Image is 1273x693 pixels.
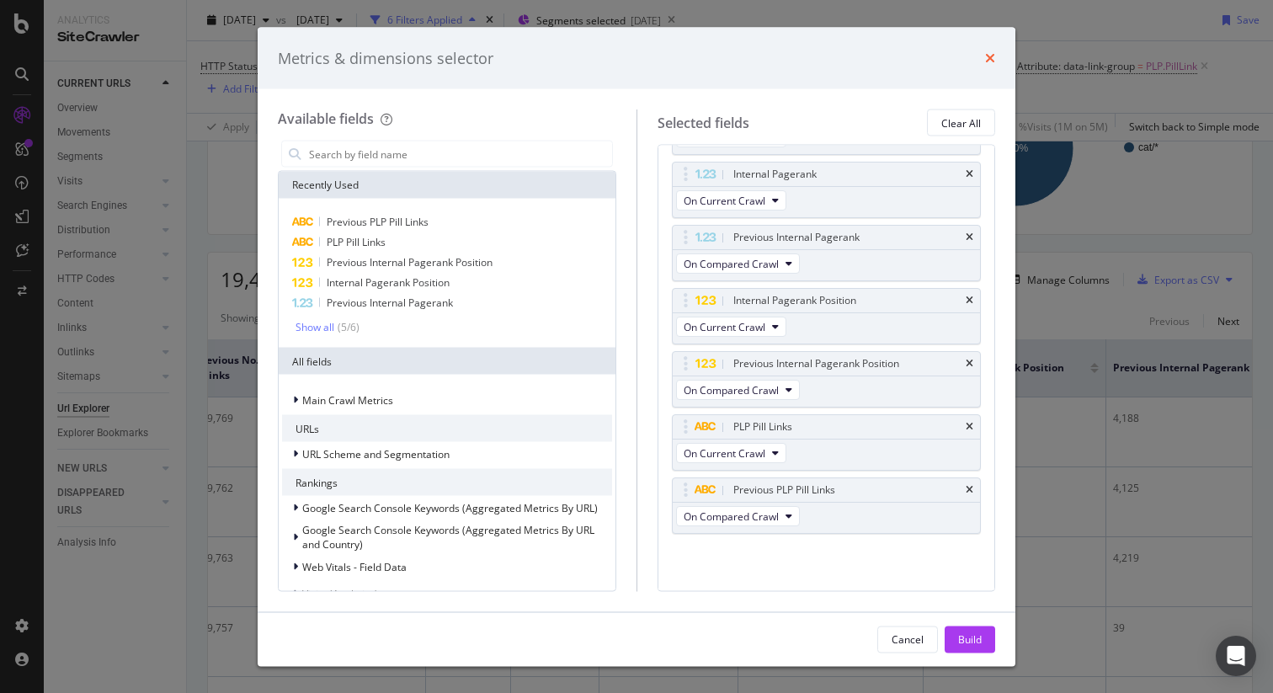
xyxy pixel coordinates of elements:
[302,586,378,600] span: Visits (Analytics)
[927,109,995,136] button: Clear All
[676,191,786,211] button: On Current Crawl
[327,215,429,229] span: Previous PLP Pill Links
[966,170,973,180] div: times
[302,523,594,552] span: Google Search Console Keywords (Aggregated Metrics By URL and Country)
[676,507,800,527] button: On Compared Crawl
[733,356,899,373] div: Previous Internal Pagerank Position
[966,423,973,433] div: times
[672,415,982,472] div: PLP Pill LinkstimesOn Current Crawl
[966,233,973,243] div: times
[733,167,817,184] div: Internal Pagerank
[672,478,982,535] div: Previous PLP Pill LinkstimesOn Compared Crawl
[966,360,973,370] div: times
[282,415,612,442] div: URLs
[892,632,924,646] div: Cancel
[279,172,615,199] div: Recently Used
[327,296,453,310] span: Previous Internal Pagerank
[302,559,407,573] span: Web Vitals - Field Data
[733,482,835,499] div: Previous PLP Pill Links
[1216,636,1256,676] div: Open Intercom Messenger
[684,509,779,524] span: On Compared Crawl
[684,257,779,271] span: On Compared Crawl
[966,296,973,307] div: times
[278,109,374,128] div: Available fields
[658,113,749,132] div: Selected fields
[327,275,450,290] span: Internal Pagerank Position
[302,446,450,461] span: URL Scheme and Segmentation
[279,348,615,375] div: All fields
[672,226,982,282] div: Previous Internal PageranktimesOn Compared Crawl
[684,194,765,208] span: On Current Crawl
[278,47,493,69] div: Metrics & dimensions selector
[327,255,493,269] span: Previous Internal Pagerank Position
[307,141,612,167] input: Search by field name
[302,392,393,407] span: Main Crawl Metrics
[684,320,765,334] span: On Current Crawl
[733,230,860,247] div: Previous Internal Pagerank
[676,254,800,275] button: On Compared Crawl
[985,47,995,69] div: times
[941,115,981,130] div: Clear All
[676,381,800,401] button: On Compared Crawl
[684,383,779,397] span: On Compared Crawl
[676,317,786,338] button: On Current Crawl
[966,486,973,496] div: times
[733,293,856,310] div: Internal Pagerank Position
[733,419,792,436] div: PLP Pill Links
[672,352,982,408] div: Previous Internal Pagerank PositiontimesOn Compared Crawl
[877,626,938,653] button: Cancel
[282,469,612,496] div: Rankings
[676,444,786,464] button: On Current Crawl
[302,500,598,514] span: Google Search Console Keywords (Aggregated Metrics By URL)
[945,626,995,653] button: Build
[296,321,334,333] div: Show all
[334,320,360,334] div: ( 5 / 6 )
[327,235,386,249] span: PLP Pill Links
[672,289,982,345] div: Internal Pagerank PositiontimesOn Current Crawl
[258,27,1015,666] div: modal
[684,446,765,461] span: On Current Crawl
[672,163,982,219] div: Internal PageranktimesOn Current Crawl
[958,632,982,646] div: Build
